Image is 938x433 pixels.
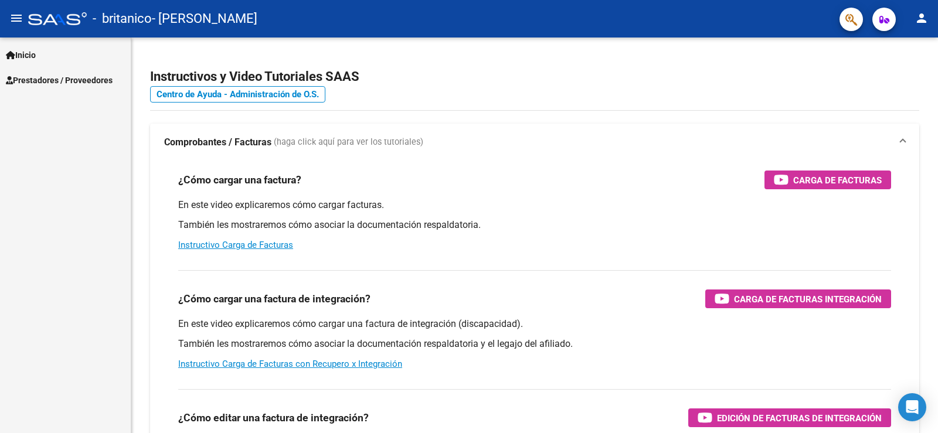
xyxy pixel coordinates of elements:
[150,124,919,161] mat-expansion-panel-header: Comprobantes / Facturas (haga click aquí para ver los tutoriales)
[164,136,271,149] strong: Comprobantes / Facturas
[764,171,891,189] button: Carga de Facturas
[688,408,891,427] button: Edición de Facturas de integración
[178,199,891,212] p: En este video explicaremos cómo cargar facturas.
[915,11,929,25] mat-icon: person
[150,86,325,103] a: Centro de Ayuda - Administración de O.S.
[6,74,113,87] span: Prestadores / Proveedores
[150,66,919,88] h2: Instructivos y Video Tutoriales SAAS
[178,291,371,307] h3: ¿Cómo cargar una factura de integración?
[178,219,891,231] p: También les mostraremos cómo asociar la documentación respaldatoria.
[793,173,882,187] span: Carga de Facturas
[178,240,293,250] a: Instructivo Carga de Facturas
[178,337,891,350] p: También les mostraremos cómo asociar la documentación respaldatoria y el legajo del afiliado.
[178,410,369,426] h3: ¿Cómo editar una factura de integración?
[9,11,23,25] mat-icon: menu
[178,359,402,369] a: Instructivo Carga de Facturas con Recupero x Integración
[178,172,301,188] h3: ¿Cómo cargar una factura?
[178,318,891,330] p: En este video explicaremos cómo cargar una factura de integración (discapacidad).
[6,49,36,62] span: Inicio
[898,393,926,421] div: Open Intercom Messenger
[734,292,882,306] span: Carga de Facturas Integración
[705,289,891,308] button: Carga de Facturas Integración
[274,136,423,149] span: (haga click aquí para ver los tutoriales)
[93,6,152,32] span: - britanico
[717,411,882,425] span: Edición de Facturas de integración
[152,6,257,32] span: - [PERSON_NAME]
